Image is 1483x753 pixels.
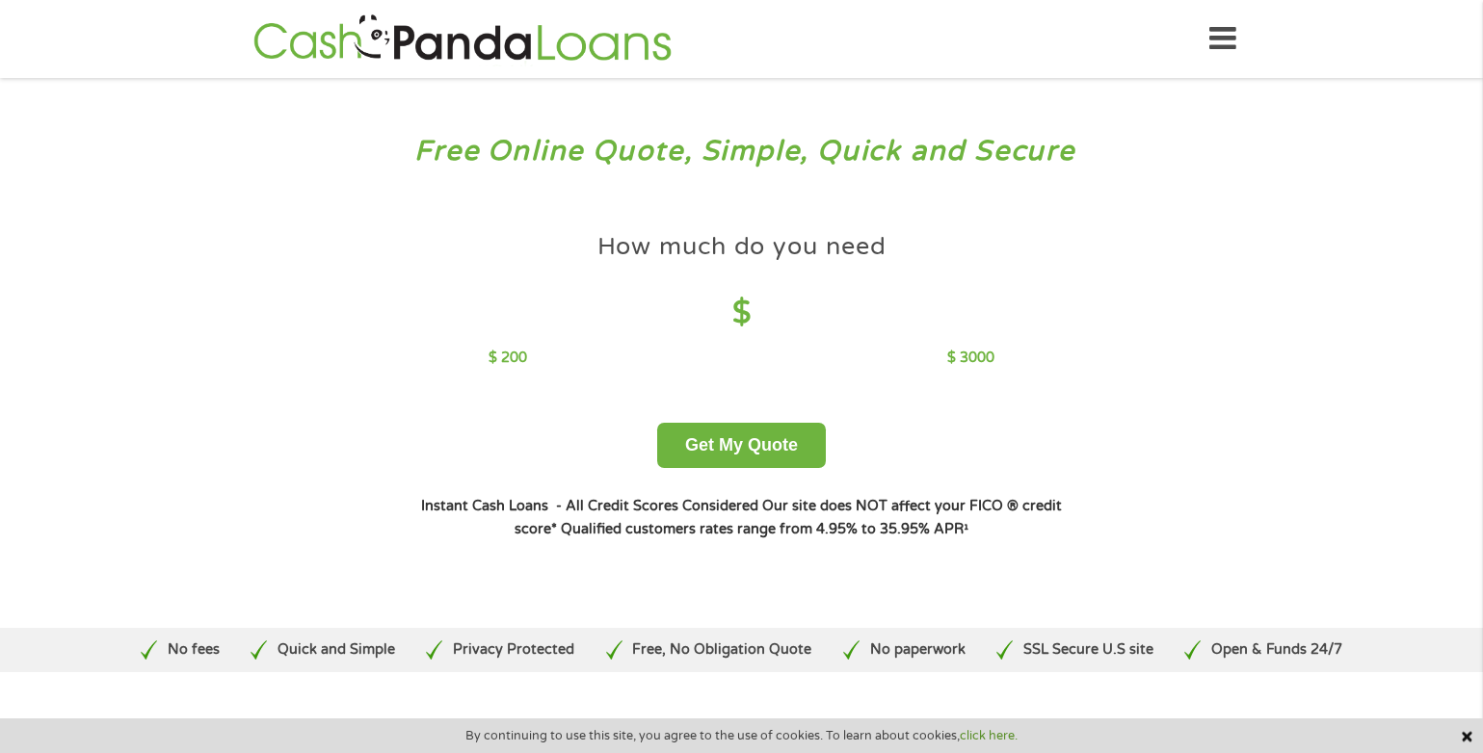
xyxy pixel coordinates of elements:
[561,521,968,537] strong: Qualified customers rates range from 4.95% to 35.95% APR¹
[597,231,887,263] h4: How much do you need
[1211,639,1342,661] p: Open & Funds 24/7
[489,294,994,333] h4: $
[465,729,1018,742] span: By continuing to use this site, you agree to the use of cookies. To learn about cookies,
[168,639,220,661] p: No fees
[632,639,811,661] p: Free, No Obligation Quote
[1023,639,1153,661] p: SSL Secure U.S site
[870,639,966,661] p: No paperwork
[489,348,527,369] p: $ 200
[278,639,395,661] p: Quick and Simple
[248,12,677,66] img: GetLoanNow Logo
[515,498,1062,537] strong: Our site does NOT affect your FICO ® credit score*
[453,639,574,661] p: Privacy Protected
[657,423,826,468] button: Get My Quote
[56,134,1428,169] h3: Free Online Quote, Simple, Quick and Secure
[421,498,758,514] strong: Instant Cash Loans - All Credit Scores Considered
[960,728,1018,743] a: click here.
[947,348,994,369] p: $ 3000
